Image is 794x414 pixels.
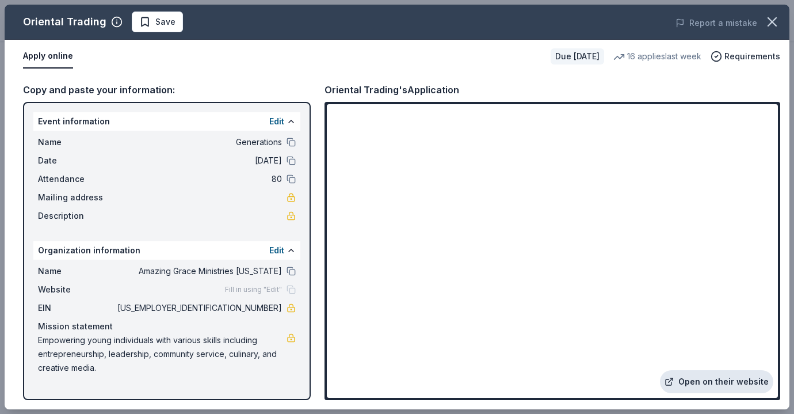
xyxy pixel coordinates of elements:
button: Edit [269,115,284,128]
span: 80 [115,172,282,186]
span: EIN [38,301,115,315]
div: Oriental Trading's Application [325,82,459,97]
span: Amazing Grace Ministries [US_STATE] [115,264,282,278]
div: Event information [33,112,300,131]
span: Mailing address [38,191,115,204]
span: [US_EMPLOYER_IDENTIFICATION_NUMBER] [115,301,282,315]
button: Report a mistake [675,16,757,30]
div: Copy and paste your information: [23,82,311,97]
button: Edit [269,244,284,257]
div: 16 applies last week [613,50,701,63]
div: Organization information [33,241,300,260]
button: Requirements [711,50,780,63]
span: Save [155,15,175,29]
span: Website [38,283,115,297]
div: Mission statement [38,320,296,333]
button: Save [132,12,183,32]
span: [DATE] [115,154,282,168]
a: Open on their website [660,370,773,393]
span: Generations [115,135,282,149]
span: Fill in using "Edit" [225,285,282,294]
div: Oriental Trading [23,13,106,31]
span: Empowering young individuals with various skills including entrepreneurship, leadership, communit... [38,333,287,375]
span: Description [38,209,115,223]
button: Apply online [23,44,73,69]
span: Attendance [38,172,115,186]
span: Requirements [724,50,780,63]
span: Date [38,154,115,168]
span: Name [38,135,115,149]
span: Name [38,264,115,278]
div: Due [DATE] [551,48,604,64]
